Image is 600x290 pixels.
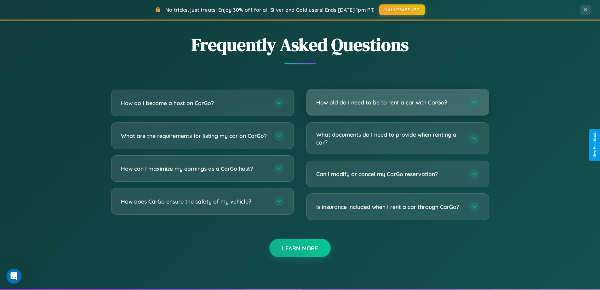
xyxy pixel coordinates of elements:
[379,4,425,15] button: HALLOWEEN30
[121,165,268,173] h3: How can I maximize my earnings as a CarGo host?
[121,132,268,140] h3: What are the requirements for listing my car on CarGo?
[6,269,21,284] iframe: Intercom live chat
[111,33,489,57] h2: Frequently Asked Questions
[316,203,463,211] h3: Is insurance included when I rent a car through CarGo?
[592,132,597,158] div: Give Feedback
[316,98,463,106] h3: How old do I need to be to rent a car with CarGo?
[121,198,268,205] h3: How does CarGo ensure the safety of my vehicle?
[165,7,374,13] span: No tricks, just treats! Enjoy 30% off for all Silver and Gold users! Ends [DATE] 1pm PT.
[316,131,463,146] h3: What documents do I need to provide when renting a car?
[121,99,268,107] h3: How do I become a host on CarGo?
[269,239,331,257] button: Learn More
[316,170,463,178] h3: Can I modify or cancel my CarGo reservation?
